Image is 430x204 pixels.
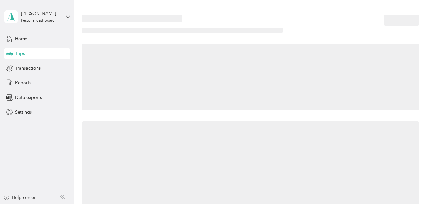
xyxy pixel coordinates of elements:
[15,109,32,115] span: Settings
[21,10,60,17] div: [PERSON_NAME]
[395,169,430,204] iframe: Everlance-gr Chat Button Frame
[15,94,42,101] span: Data exports
[15,79,31,86] span: Reports
[21,19,55,23] div: Personal dashboard
[15,50,25,57] span: Trips
[15,36,27,42] span: Home
[3,194,36,201] button: Help center
[15,65,41,72] span: Transactions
